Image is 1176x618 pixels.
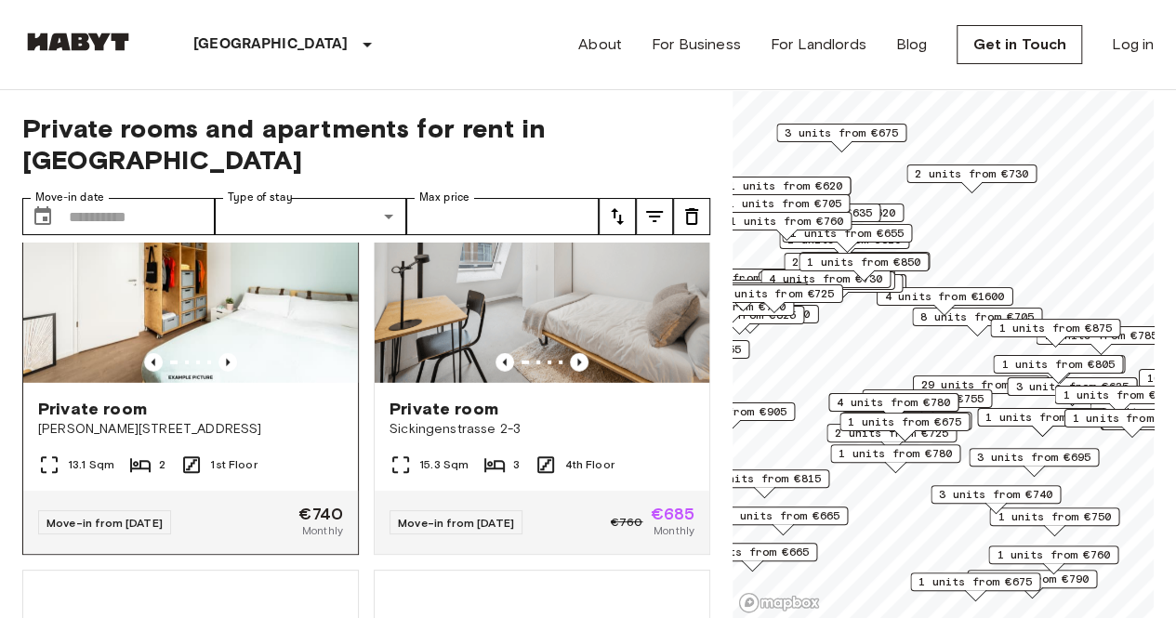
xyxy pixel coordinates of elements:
span: 8 units from €705 [920,309,1034,325]
button: Previous image [218,353,237,372]
span: 2 units from €730 [792,254,905,270]
div: Map marker [877,287,1013,316]
span: Monthly [654,522,694,539]
span: 3 [513,456,520,473]
span: €740 [298,506,343,522]
span: 3 units from €740 [939,486,1052,503]
div: Map marker [993,355,1123,384]
span: 1 units from €895 [686,283,799,300]
span: Private rooms and apartments for rent in [GEOGRAPHIC_DATA] [22,112,710,176]
span: 4 units from €730 [769,270,882,287]
span: 4th Floor [564,456,614,473]
div: Map marker [969,448,1099,477]
div: Map marker [707,284,843,313]
span: 1 units from €675 [848,414,961,430]
img: Habyt [22,33,134,51]
span: Monthly [302,522,343,539]
span: Move-in from [DATE] [398,516,514,530]
span: 1 units from €655 [790,225,904,242]
a: Marketing picture of unit DE-01-09-023-01QPrevious imagePrevious imagePrivate room[PERSON_NAME][S... [22,159,359,555]
span: 1 units from €950 [1063,387,1176,403]
a: Get in Touch [957,25,1082,64]
div: Map marker [720,177,851,205]
div: Map marker [977,408,1107,437]
span: Sickingenstrasse 2-3 [390,420,694,439]
a: For Landlords [771,33,866,56]
span: 1 units from €705 [728,195,841,212]
div: Map marker [990,319,1120,348]
span: 2 units from €730 [915,165,1028,182]
div: Map marker [720,194,850,223]
a: Blog [896,33,928,56]
div: Map marker [678,283,808,311]
span: 4 units from €780 [837,394,950,411]
span: Move-in from [DATE] [46,516,163,530]
div: Map marker [862,389,992,418]
span: 1 units from €805 [1001,356,1115,373]
a: About [578,33,622,56]
div: Map marker [799,253,929,282]
span: 1st Floor [210,456,257,473]
span: 1 units from €760 [730,213,843,230]
a: Log in [1112,33,1154,56]
span: 2 units from €655 [628,341,741,358]
button: Previous image [144,353,163,372]
img: Marketing picture of unit DE-01-09-023-01Q [23,160,358,383]
div: Map marker [931,485,1061,514]
span: 1 units from €850 [807,254,920,270]
div: Map marker [912,308,1042,336]
span: 3 units from €675 [785,125,898,141]
div: Map marker [665,269,801,297]
div: Map marker [989,507,1119,536]
span: 2 units from €725 [835,425,948,441]
span: 1 units from €620 [782,204,895,221]
span: 3 units from €755 [870,390,984,407]
div: Map marker [1007,377,1137,406]
p: [GEOGRAPHIC_DATA] [193,33,349,56]
button: tune [636,198,673,235]
span: 1 units from €760 [997,546,1110,563]
div: Map marker [721,212,852,241]
span: 22 units from €665 [673,270,793,286]
span: 1 units from €635 [759,204,872,221]
span: 2 [159,456,165,473]
span: €760 [611,514,643,531]
img: Marketing picture of unit DE-01-477-069-01 [375,160,709,383]
div: Map marker [967,570,1097,598]
span: 1 units from €675 [918,573,1032,590]
a: Marketing picture of unit DE-01-477-069-01Previous imagePrevious imagePrivate roomSickingenstrass... [374,159,710,555]
div: Map marker [988,546,1118,574]
div: Map marker [760,270,891,298]
span: 29 units from €720 [921,376,1041,393]
div: Map marker [779,230,909,259]
span: 1 units from €620 [729,178,842,194]
div: Map marker [906,164,1037,193]
span: 15.3 Sqm [419,456,469,473]
span: €685 [650,506,694,522]
button: Previous image [570,353,588,372]
span: 10 units from €725 [715,285,835,302]
div: Map marker [687,543,817,572]
div: Map marker [759,271,895,300]
span: 1 units from €685 [985,409,1099,426]
span: 1 units from €815 [707,470,821,487]
span: 1 units from €665 [695,544,809,560]
span: 1 units from €750 [998,508,1111,525]
span: 1 units from €875 [998,320,1112,336]
div: Map marker [776,124,906,152]
span: 1 units from €790 [975,571,1089,587]
span: 1 units from €825 [682,307,796,323]
a: Mapbox logo [738,592,820,613]
div: Map marker [718,506,848,535]
label: Max price [419,190,469,205]
a: For Business [652,33,741,56]
button: Previous image [496,353,514,372]
div: Map marker [682,305,819,334]
div: Map marker [826,424,957,453]
span: Private room [390,398,498,420]
button: tune [599,198,636,235]
span: 1 units from €1200 [691,306,811,322]
span: 13.1 Sqm [68,456,114,473]
span: 3 units from €635 [1015,378,1129,395]
span: Private room [38,398,147,420]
